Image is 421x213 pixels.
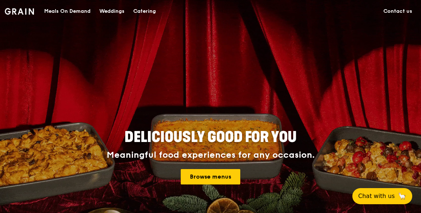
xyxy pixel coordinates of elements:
div: Catering [133,0,156,22]
a: Weddings [95,0,129,22]
a: Contact us [379,0,417,22]
a: Catering [129,0,160,22]
img: Grain [5,8,34,15]
button: Chat with us🦙 [352,188,412,204]
span: Chat with us [358,192,395,201]
span: 🦙 [398,192,406,201]
div: Meals On Demand [44,0,91,22]
div: Weddings [99,0,125,22]
a: Browse menus [181,169,240,184]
